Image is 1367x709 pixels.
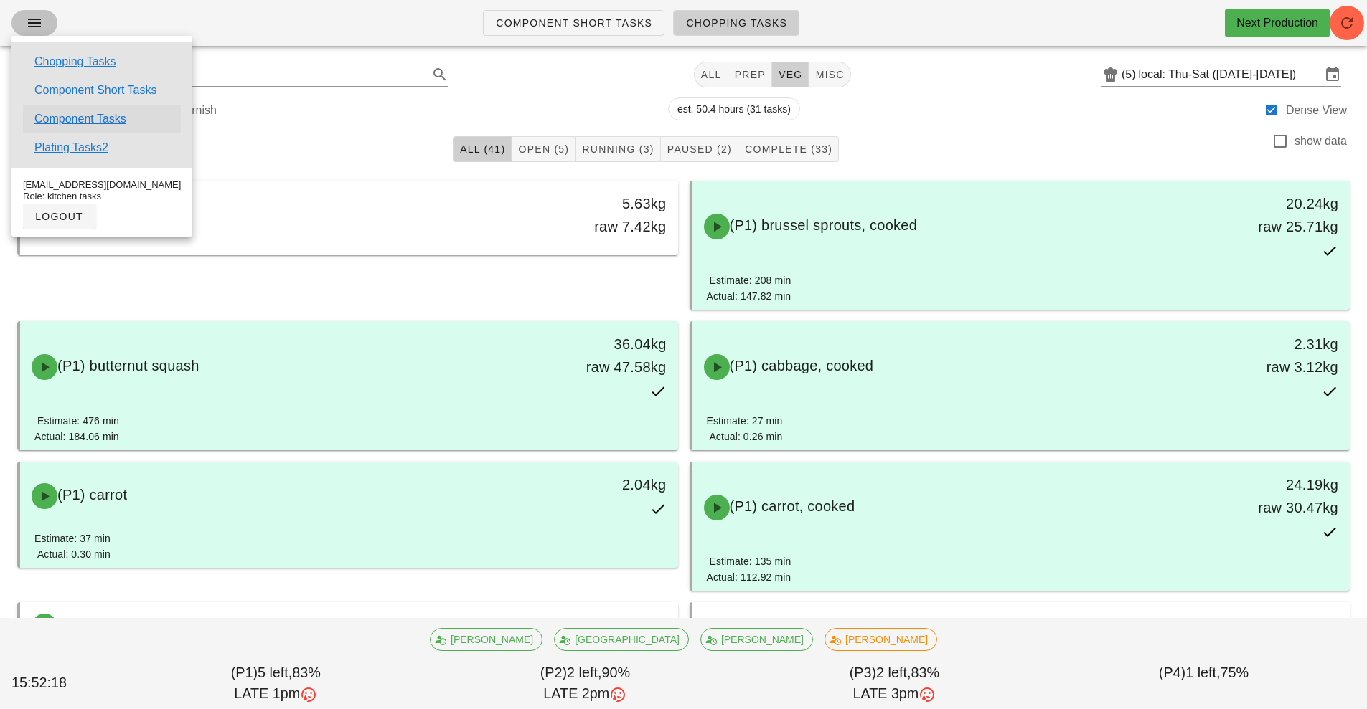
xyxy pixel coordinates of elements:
span: (P1) carrot, cooked [730,498,855,514]
button: logout [23,204,95,229]
a: Component Short Tasks [34,82,156,99]
span: (P1) brussel sprouts, cooked [730,217,918,233]
span: [PERSON_NAME] [834,629,928,650]
span: 2 left, [876,665,911,680]
a: Chopping Tasks [673,10,799,36]
div: Estimate: 27 min [707,413,783,429]
button: misc [809,62,850,87]
div: Actual: 147.82 min [707,288,791,304]
div: 36.04kg raw 47.58kg [520,333,666,379]
button: All [694,62,728,87]
div: Role: kitchen tasks [23,191,181,202]
div: Actual: 0.30 min [34,546,111,562]
div: 20.24kg raw 25.71kg [1193,192,1338,238]
span: [PERSON_NAME] [710,629,804,650]
div: LATE 1pm [124,683,428,705]
div: Estimate: 208 min [707,272,791,288]
div: 2.04kg [520,473,666,496]
div: (P2) 90% [431,660,740,708]
span: Complete (33) [744,143,832,155]
span: logout [34,211,83,222]
div: 2.31kg raw 3.12kg [1193,333,1338,379]
span: Component Short Tasks [495,17,652,29]
button: Running (3) [576,136,660,162]
span: prep [734,69,766,80]
span: Chopping Tasks [685,17,787,29]
div: 5.63kg raw 7.42kg [520,192,666,238]
span: (P1) carrot [57,487,127,503]
div: LATE 2pm [433,683,737,705]
div: Actual: 112.92 min [707,569,791,585]
button: veg [772,62,809,87]
a: Component Tasks [34,110,126,128]
span: All [700,69,722,80]
span: 5 left, [258,665,292,680]
span: [GEOGRAPHIC_DATA] [563,629,680,650]
div: Actual: 0.26 min [707,429,783,444]
div: 15:52:18 [9,670,121,697]
span: 1 left, [1185,665,1220,680]
div: (P3) 83% [740,660,1049,708]
div: [EMAIL_ADDRESS][DOMAIN_NAME] [23,179,181,191]
div: 13.72kg raw 14.40kg [1193,614,1338,660]
span: (P1) butternut squash [57,358,199,373]
span: All (41) [459,143,505,155]
div: LATE 3pm [743,683,1046,705]
a: Component Short Tasks [483,10,664,36]
span: veg [778,69,803,80]
span: est. 50.4 hours (31 tasks) [677,98,791,120]
button: Complete (33) [738,136,839,162]
button: Paused (2) [661,136,738,162]
span: 2 left, [567,665,601,680]
div: 4.83kg [520,614,666,637]
span: misc [814,69,844,80]
span: Paused (2) [667,143,732,155]
div: (5) [1122,67,1139,82]
div: 24.19kg raw 30.47kg [1193,473,1338,519]
span: Running (3) [581,143,654,155]
a: Chopping Tasks [34,53,116,70]
span: (P1) cabbage, cooked [730,358,874,373]
div: Actual: 184.06 min [34,429,119,444]
span: Open (5) [517,143,569,155]
button: All (41) [453,136,512,162]
button: prep [728,62,772,87]
a: Plating Tasks2 [34,139,108,156]
span: [PERSON_NAME] [439,629,533,650]
button: Open (5) [512,136,576,162]
label: Dense View [1286,103,1347,118]
div: (P1) 83% [121,660,431,708]
div: (P4) 75% [1049,660,1358,708]
div: Next Production [1236,14,1318,32]
label: show data [1295,134,1347,148]
div: Estimate: 476 min [34,413,119,429]
div: Estimate: 135 min [707,553,791,569]
div: Estimate: 37 min [34,530,111,546]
